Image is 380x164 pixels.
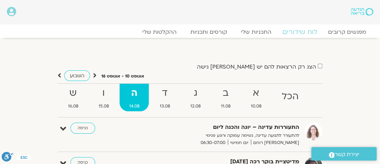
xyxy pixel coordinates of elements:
span: יום חמישי [228,139,251,146]
strong: ה [120,85,149,101]
a: ההקלטות שלי [135,29,183,35]
nav: Menu [7,29,373,35]
span: 12.08 [181,103,210,110]
span: יצירת קשר [335,150,359,159]
p: להתעורר לתנועה עדינה, נשימה עמוקה ורוגע פנימי [152,132,299,139]
span: 13.08 [150,103,179,110]
strong: הכל [272,89,308,104]
a: התכניות שלי [234,29,278,35]
strong: ש [58,85,88,101]
a: הכל [272,84,308,111]
strong: ב [211,85,240,101]
strong: א [241,85,271,101]
span: 11.08 [211,103,240,110]
p: אוגוסט 10 - אוגוסט 16 [101,73,144,80]
a: ד13.08 [150,84,179,111]
strong: התעוררות עדינה – יוגה והכנה ליום [152,123,299,132]
a: יצירת קשר [311,147,377,161]
span: 06:30-07:00 [198,139,228,146]
a: כניסה [70,123,95,134]
span: 10.08 [241,103,271,110]
span: 15.08 [89,103,118,110]
a: קורסים ותכניות [183,29,234,35]
a: ג12.08 [181,84,210,111]
a: ה14.08 [120,84,149,111]
strong: ד [150,85,179,101]
a: ו15.08 [89,84,118,111]
a: השבוע [64,70,90,81]
a: ש16.08 [58,84,88,111]
span: השבוע [70,72,85,79]
span: 16.08 [58,103,88,110]
strong: ג [181,85,210,101]
a: ב11.08 [211,84,240,111]
span: 14.08 [120,103,149,110]
label: הצג רק הרצאות להם יש [PERSON_NAME] גישה [197,64,316,70]
a: מפגשים קרובים [321,29,373,35]
span: [PERSON_NAME] רוחם [251,139,299,146]
a: א10.08 [241,84,271,111]
a: לוח שידורים [274,28,326,36]
strong: ו [89,85,118,101]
